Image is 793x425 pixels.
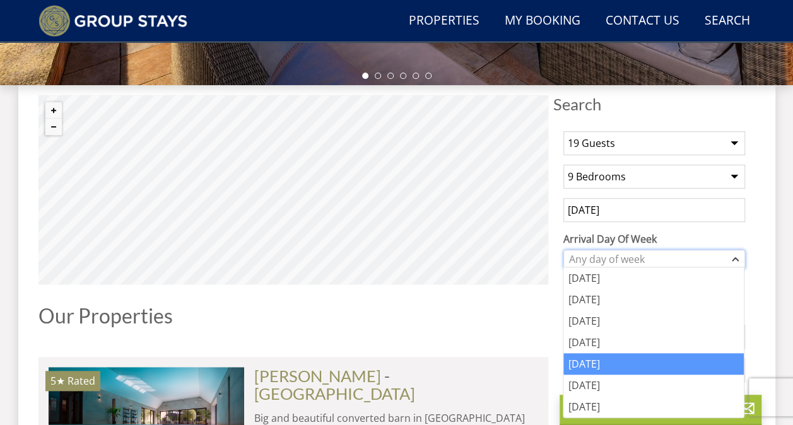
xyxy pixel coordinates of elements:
[500,7,585,35] a: My Booking
[563,267,744,289] div: [DATE]
[563,396,744,417] div: [DATE]
[38,305,548,327] h1: Our Properties
[553,95,755,113] span: Search
[563,289,744,310] div: [DATE]
[601,7,684,35] a: Contact Us
[254,366,381,385] a: [PERSON_NAME]
[404,7,485,35] a: Properties
[38,95,548,284] canvas: Map
[45,102,62,119] button: Zoom in
[563,231,745,247] label: Arrival Day Of Week
[45,119,62,135] button: Zoom out
[563,353,744,375] div: [DATE]
[254,384,415,403] a: [GEOGRAPHIC_DATA]
[38,5,188,37] img: Group Stays
[68,374,95,388] span: Rated
[50,374,65,388] span: KINGSHAY BARTON has a 5 star rating under the Quality in Tourism Scheme
[563,332,744,353] div: [DATE]
[566,252,729,266] div: Any day of week
[254,366,415,403] span: -
[563,375,744,396] div: [DATE]
[563,310,744,332] div: [DATE]
[700,7,755,35] a: Search
[563,198,745,222] input: Arrival Date
[563,250,745,269] div: Combobox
